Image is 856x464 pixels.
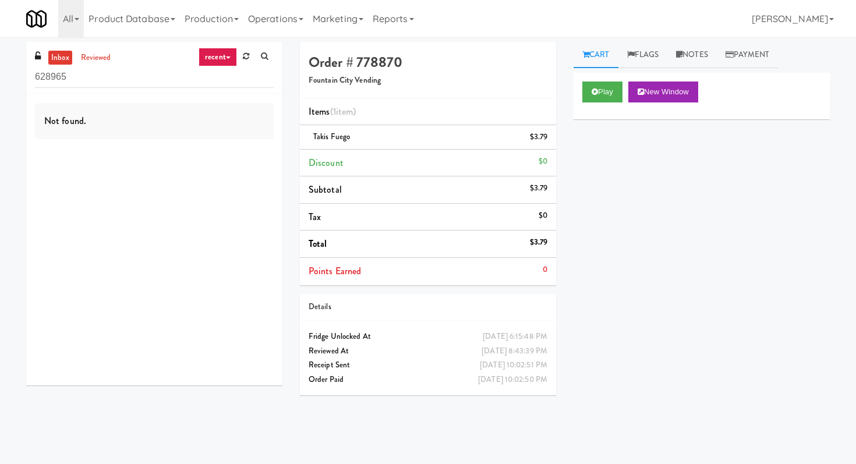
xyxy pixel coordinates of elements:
span: Tax [309,210,321,224]
h4: Order # 778870 [309,55,547,70]
a: recent [199,48,237,66]
span: Not found. [44,114,86,127]
h5: Fountain City Vending [309,76,547,85]
button: Play [582,82,622,102]
a: reviewed [78,51,114,65]
span: Subtotal [309,183,342,196]
a: inbox [48,51,72,65]
span: Total [309,237,327,250]
span: Discount [309,156,344,169]
div: Receipt Sent [309,358,547,373]
div: $0 [539,208,547,223]
button: New Window [628,82,698,102]
div: $3.79 [530,181,548,196]
input: Search vision orders [35,66,274,88]
div: [DATE] 10:02:50 PM [478,373,547,387]
ng-pluralize: item [336,105,353,118]
div: [DATE] 6:15:48 PM [483,330,547,344]
a: Notes [667,42,717,68]
span: (1 ) [330,105,356,118]
div: [DATE] 8:43:39 PM [482,344,547,359]
img: Micromart [26,9,47,29]
span: Takis Fuego [313,131,350,142]
div: [DATE] 10:02:51 PM [480,358,547,373]
div: 0 [543,263,547,277]
div: $3.79 [530,130,548,144]
div: $0 [539,154,547,169]
a: Cart [574,42,618,68]
a: Flags [618,42,668,68]
div: Fridge Unlocked At [309,330,547,344]
span: Points Earned [309,264,361,278]
div: Order Paid [309,373,547,387]
div: $3.79 [530,235,548,250]
a: Payment [717,42,779,68]
div: Reviewed At [309,344,547,359]
span: Items [309,105,356,118]
div: Details [309,300,547,314]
